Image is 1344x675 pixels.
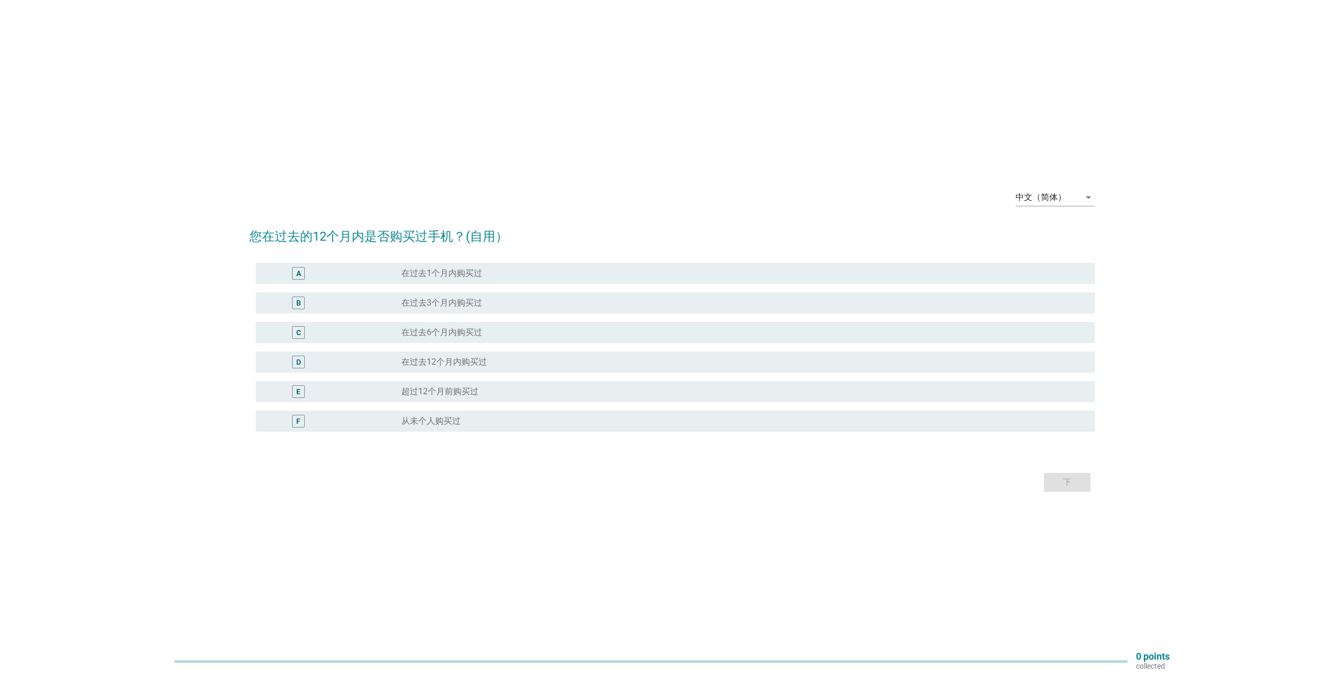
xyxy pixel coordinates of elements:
[1016,193,1066,202] div: 中文（简体）
[1082,191,1095,204] i: arrow_drop_down
[401,416,460,426] label: 从未个人购买过
[401,386,478,397] label: 超过12个月前购买过
[1136,652,1170,661] p: 0 points
[296,268,301,279] div: A
[296,356,301,367] div: D
[296,386,300,397] div: E
[249,216,1095,246] h2: 您在过去的12个月内是否购买过手机？(自用）
[296,297,301,308] div: B
[401,357,487,367] label: 在过去12个月内购买过
[401,327,482,338] label: 在过去6个月内购买过
[401,268,482,279] label: 在过去1个月内购买过
[296,327,301,338] div: C
[1136,661,1170,671] p: collected
[296,415,300,426] div: F
[401,298,482,308] label: 在过去3个月内购买过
